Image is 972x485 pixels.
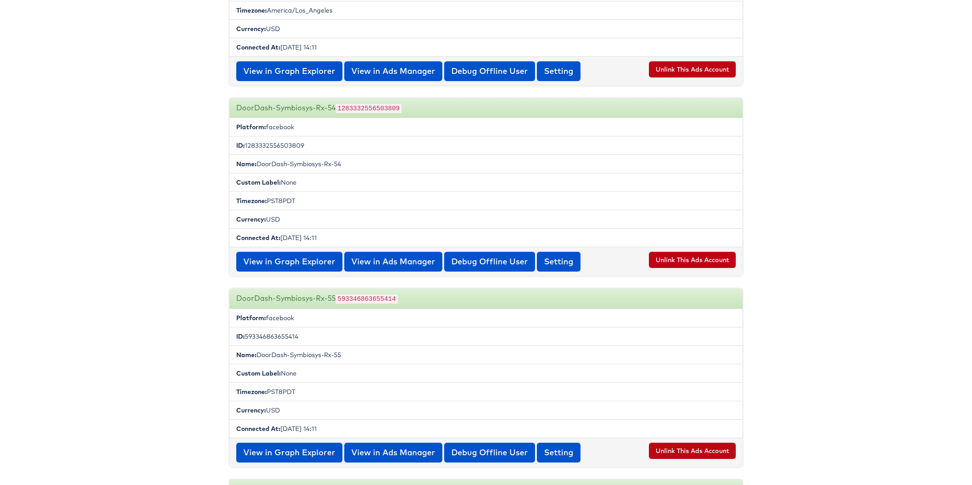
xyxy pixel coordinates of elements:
[236,369,281,377] b: Custom Label:
[236,141,245,150] b: ID:
[229,118,742,136] li: facebook
[229,228,742,247] li: [DATE] 14:11
[229,173,742,192] li: None
[236,351,256,359] b: Name:
[229,1,742,20] li: America/Los_Angeles
[649,252,736,268] button: Unlink This Ads Account
[229,154,742,173] li: DoorDash-Symbiosys-Rx-54
[336,104,401,113] code: 1283332556503809
[229,289,742,309] div: DoorDash-Symbiosys-Rx-55
[229,38,742,57] li: [DATE] 14:11
[444,61,535,81] a: Debug Offline User
[344,443,442,462] a: View in Ads Manager
[236,252,342,272] a: View in Graph Explorer
[229,382,742,401] li: PST8PDT
[236,61,342,81] a: View in Graph Explorer
[236,443,342,462] a: View in Graph Explorer
[537,61,580,81] button: Setting
[537,252,580,272] button: Setting
[236,425,280,433] b: Connected At:
[236,332,245,340] b: ID:
[229,191,742,210] li: PST8PDT
[229,419,742,438] li: [DATE] 14:11
[236,178,281,186] b: Custom Label:
[229,19,742,38] li: USD
[236,25,266,33] b: Currency:
[236,215,266,223] b: Currency:
[649,443,736,459] button: Unlink This Ads Account
[229,210,742,229] li: USD
[236,314,266,322] b: Platform:
[229,136,742,155] li: 1283332556503809
[236,388,267,396] b: Timezone:
[229,364,742,383] li: None
[236,160,256,168] b: Name:
[229,401,742,420] li: USD
[537,443,580,462] button: Setting
[229,327,742,346] li: 593346863655414
[236,406,266,414] b: Currency:
[236,197,267,205] b: Timezone:
[444,443,535,462] a: Debug Offline User
[229,98,742,118] div: DoorDash-Symbiosys-Rx-54
[444,252,535,272] a: Debug Offline User
[236,43,280,51] b: Connected At:
[236,123,266,131] b: Platform:
[236,6,267,14] b: Timezone:
[649,61,736,77] button: Unlink This Ads Account
[229,345,742,364] li: DoorDash-Symbiosys-Rx-55
[336,295,398,304] code: 593346863655414
[229,309,742,327] li: facebook
[344,252,442,272] a: View in Ads Manager
[344,61,442,81] a: View in Ads Manager
[236,234,280,242] b: Connected At:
